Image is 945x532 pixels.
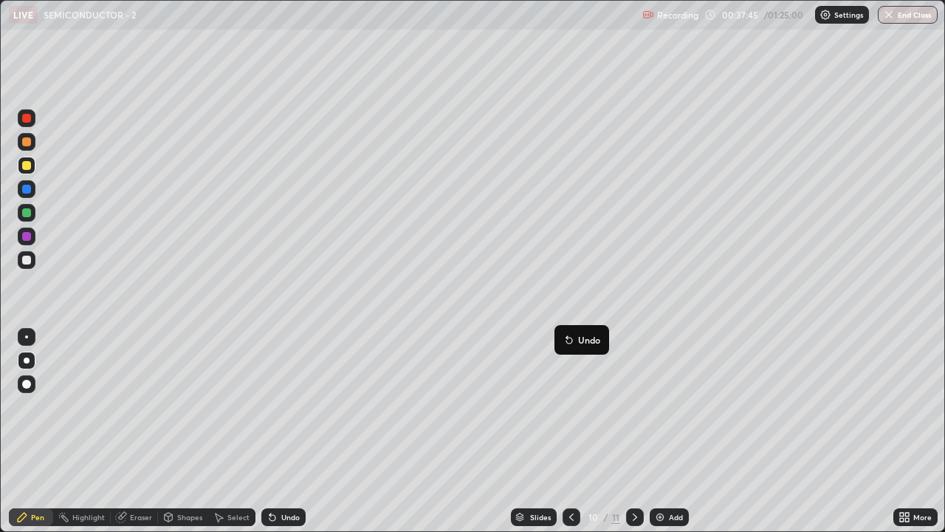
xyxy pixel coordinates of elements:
[530,514,551,521] div: Slides
[227,514,250,521] div: Select
[878,6,938,24] button: End Class
[883,9,895,21] img: end-class-cross
[130,514,152,521] div: Eraser
[642,9,654,21] img: recording.375f2c34.svg
[819,9,831,21] img: class-settings-icons
[177,514,202,521] div: Shapes
[654,511,666,523] img: add-slide-button
[657,10,698,21] p: Recording
[834,11,863,18] p: Settings
[31,514,44,521] div: Pen
[586,513,601,522] div: 10
[72,514,105,521] div: Highlight
[611,511,620,524] div: 11
[560,331,603,349] button: Undo
[578,334,600,346] p: Undo
[669,514,683,521] div: Add
[44,9,136,21] p: SEMICONDUCTOR - 2
[913,514,932,521] div: More
[13,9,33,21] p: LIVE
[604,513,608,522] div: /
[281,514,300,521] div: Undo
